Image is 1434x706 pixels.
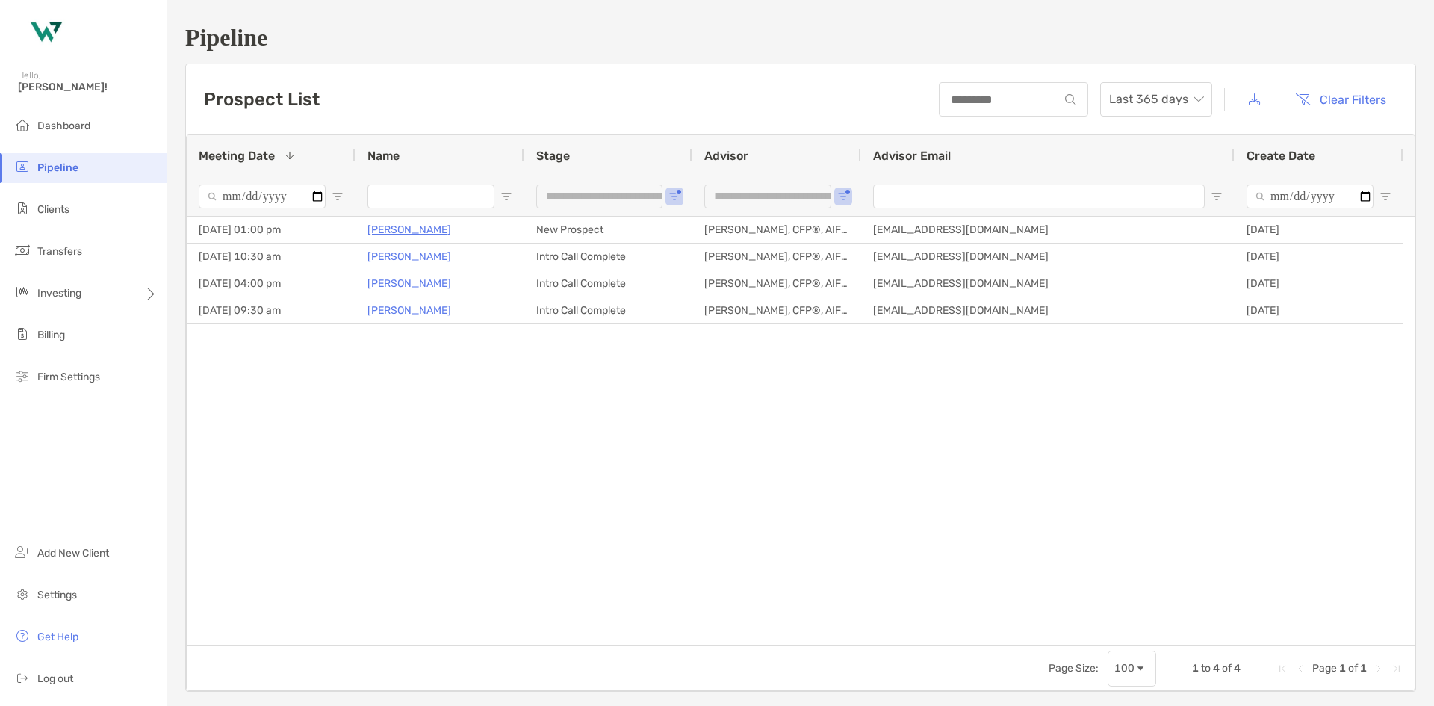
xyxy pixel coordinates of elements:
[367,247,451,266] a: [PERSON_NAME]
[1339,662,1346,675] span: 1
[13,585,31,603] img: settings icon
[873,185,1205,208] input: Advisor Email Filter Input
[187,244,356,270] div: [DATE] 10:30 am
[1391,663,1403,675] div: Last Page
[37,161,78,174] span: Pipeline
[37,329,65,341] span: Billing
[37,631,78,643] span: Get Help
[18,81,158,93] span: [PERSON_NAME]!
[692,270,861,297] div: [PERSON_NAME], CFP®, AIF®, CRPC
[332,191,344,202] button: Open Filter Menu
[37,287,81,300] span: Investing
[524,217,692,243] div: New Prospect
[199,149,275,163] span: Meeting Date
[692,244,861,270] div: [PERSON_NAME], CFP®, AIF®, CRPC
[37,672,73,685] span: Log out
[13,241,31,259] img: transfers icon
[1235,244,1403,270] div: [DATE]
[199,185,326,208] input: Meeting Date Filter Input
[1247,185,1374,208] input: Create Date Filter Input
[1234,662,1241,675] span: 4
[37,547,109,560] span: Add New Client
[13,158,31,176] img: pipeline icon
[367,301,451,320] a: [PERSON_NAME]
[13,199,31,217] img: clients icon
[1373,663,1385,675] div: Next Page
[1348,662,1358,675] span: of
[13,367,31,385] img: firm-settings icon
[1109,83,1203,116] span: Last 365 days
[861,270,1235,297] div: [EMAIL_ADDRESS][DOMAIN_NAME]
[367,220,451,239] a: [PERSON_NAME]
[1284,83,1397,116] button: Clear Filters
[1114,662,1135,675] div: 100
[185,24,1416,52] h1: Pipeline
[692,297,861,323] div: [PERSON_NAME], CFP®, AIF®, CRPC
[1213,662,1220,675] span: 4
[37,371,100,383] span: Firm Settings
[187,297,356,323] div: [DATE] 09:30 am
[13,325,31,343] img: billing icon
[37,203,69,216] span: Clients
[1192,662,1199,675] span: 1
[536,149,570,163] span: Stage
[37,589,77,601] span: Settings
[13,543,31,561] img: add_new_client icon
[1222,662,1232,675] span: of
[187,270,356,297] div: [DATE] 04:00 pm
[1360,662,1367,675] span: 1
[1247,149,1315,163] span: Create Date
[13,116,31,134] img: dashboard icon
[204,89,320,110] h3: Prospect List
[1065,94,1076,105] img: input icon
[367,274,451,293] a: [PERSON_NAME]
[1312,662,1337,675] span: Page
[524,244,692,270] div: Intro Call Complete
[524,297,692,323] div: Intro Call Complete
[861,244,1235,270] div: [EMAIL_ADDRESS][DOMAIN_NAME]
[1276,663,1288,675] div: First Page
[861,217,1235,243] div: [EMAIL_ADDRESS][DOMAIN_NAME]
[873,149,951,163] span: Advisor Email
[1294,663,1306,675] div: Previous Page
[367,185,494,208] input: Name Filter Input
[524,270,692,297] div: Intro Call Complete
[861,297,1235,323] div: [EMAIL_ADDRESS][DOMAIN_NAME]
[13,283,31,301] img: investing icon
[704,149,748,163] span: Advisor
[1235,270,1403,297] div: [DATE]
[367,149,400,163] span: Name
[1235,297,1403,323] div: [DATE]
[37,120,90,132] span: Dashboard
[837,191,849,202] button: Open Filter Menu
[13,627,31,645] img: get-help icon
[692,217,861,243] div: [PERSON_NAME], CFP®, AIF®, CRPC
[13,669,31,687] img: logout icon
[187,217,356,243] div: [DATE] 01:00 pm
[500,191,512,202] button: Open Filter Menu
[1211,191,1223,202] button: Open Filter Menu
[668,191,680,202] button: Open Filter Menu
[18,6,72,60] img: Zoe Logo
[1049,662,1099,675] div: Page Size:
[1108,651,1156,687] div: Page Size
[1235,217,1403,243] div: [DATE]
[1201,662,1211,675] span: to
[37,245,82,258] span: Transfers
[1379,191,1391,202] button: Open Filter Menu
